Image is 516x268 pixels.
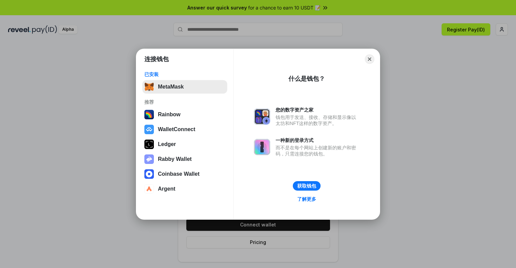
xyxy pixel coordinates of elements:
button: Close [365,54,374,64]
a: 了解更多 [293,195,320,203]
div: 推荐 [144,99,225,105]
div: 获取钱包 [297,183,316,189]
img: svg+xml,%3Csvg%20xmlns%3D%22http%3A%2F%2Fwww.w3.org%2F2000%2Fsvg%22%20fill%3D%22none%22%20viewBox... [254,108,270,125]
img: svg+xml,%3Csvg%20width%3D%22120%22%20height%3D%22120%22%20viewBox%3D%220%200%20120%20120%22%20fil... [144,110,154,119]
img: svg+xml,%3Csvg%20width%3D%2228%22%20height%3D%2228%22%20viewBox%3D%220%200%2028%2028%22%20fill%3D... [144,169,154,179]
img: svg+xml,%3Csvg%20xmlns%3D%22http%3A%2F%2Fwww.w3.org%2F2000%2Fsvg%22%20fill%3D%22none%22%20viewBox... [254,139,270,155]
h1: 连接钱包 [144,55,169,63]
img: svg+xml,%3Csvg%20fill%3D%22none%22%20height%3D%2233%22%20viewBox%3D%220%200%2035%2033%22%20width%... [144,82,154,92]
img: svg+xml,%3Csvg%20xmlns%3D%22http%3A%2F%2Fwww.w3.org%2F2000%2Fsvg%22%20fill%3D%22none%22%20viewBox... [144,154,154,164]
img: svg+xml,%3Csvg%20xmlns%3D%22http%3A%2F%2Fwww.w3.org%2F2000%2Fsvg%22%20width%3D%2228%22%20height%3... [144,140,154,149]
button: Coinbase Wallet [142,167,227,181]
div: Rainbow [158,112,181,118]
div: Rabby Wallet [158,156,192,162]
button: Rainbow [142,108,227,121]
div: 了解更多 [297,196,316,202]
button: 获取钱包 [293,181,321,191]
div: 钱包用于发送、接收、存储和显示像以太坊和NFT这样的数字资产。 [276,114,359,126]
div: 而不是在每个网站上创建新的账户和密码，只需连接您的钱包。 [276,145,359,157]
div: Argent [158,186,175,192]
button: WalletConnect [142,123,227,136]
div: 您的数字资产之家 [276,107,359,113]
button: Ledger [142,138,227,151]
div: Coinbase Wallet [158,171,200,177]
img: svg+xml,%3Csvg%20width%3D%2228%22%20height%3D%2228%22%20viewBox%3D%220%200%2028%2028%22%20fill%3D... [144,184,154,194]
button: Rabby Wallet [142,152,227,166]
div: MetaMask [158,84,184,90]
div: WalletConnect [158,126,195,132]
div: Ledger [158,141,176,147]
div: 什么是钱包？ [288,75,325,83]
button: MetaMask [142,80,227,94]
div: 一种新的登录方式 [276,137,359,143]
img: svg+xml,%3Csvg%20width%3D%2228%22%20height%3D%2228%22%20viewBox%3D%220%200%2028%2028%22%20fill%3D... [144,125,154,134]
div: 已安装 [144,71,225,77]
button: Argent [142,182,227,196]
